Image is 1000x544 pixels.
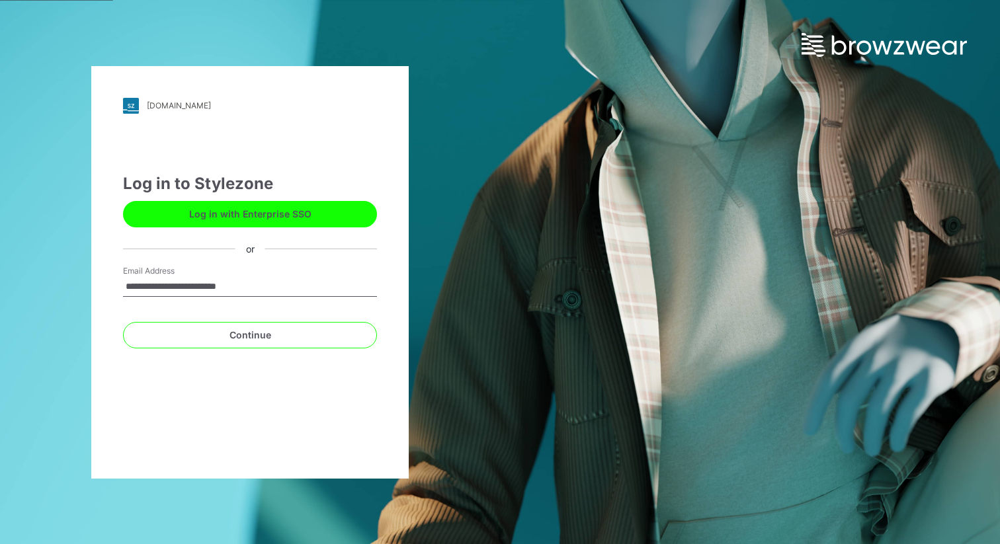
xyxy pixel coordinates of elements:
img: browzwear-logo.e42bd6dac1945053ebaf764b6aa21510.svg [802,33,967,57]
div: [DOMAIN_NAME] [147,100,211,110]
label: Email Address [123,265,216,277]
button: Log in with Enterprise SSO [123,201,377,227]
div: Log in to Stylezone [123,172,377,196]
button: Continue [123,322,377,348]
a: [DOMAIN_NAME] [123,98,377,114]
img: stylezone-logo.562084cfcfab977791bfbf7441f1a819.svg [123,98,139,114]
div: or [235,242,265,256]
